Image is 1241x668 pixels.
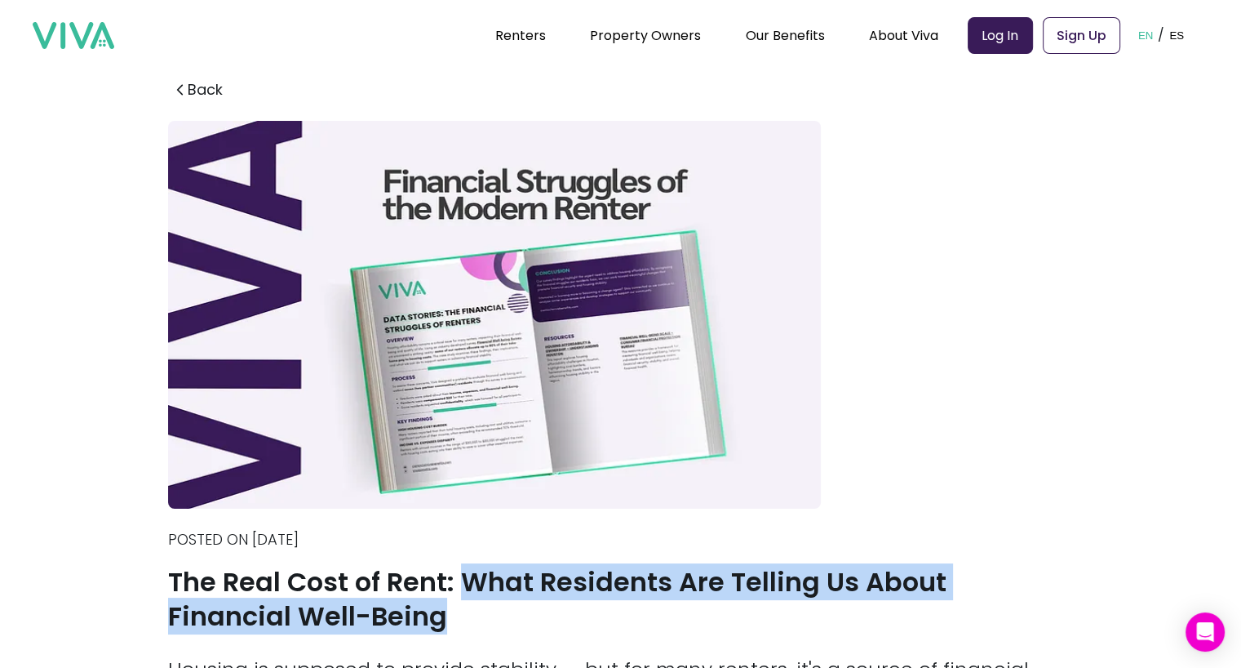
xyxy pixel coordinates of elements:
h1: The Real Cost of Rent: What Residents Are Telling Us About Financial Well-Being [168,565,1074,634]
div: About Viva [869,15,938,56]
p: Posted on [DATE] [168,529,1074,550]
a: Property Owners [590,26,701,45]
div: Our Benefits [745,15,824,56]
button: EN [1133,10,1159,60]
button: ES [1164,10,1189,60]
a: Log In [968,17,1033,54]
p: / [1158,23,1164,47]
button: Back [168,78,228,101]
div: Open Intercom Messenger [1186,612,1225,652]
img: viva [33,22,114,50]
img: The Real Cost of Rent: What Residents Are Telling Us About Financial Well-Being [168,121,821,509]
img: arrow [173,82,188,97]
a: Renters [495,26,546,45]
a: Sign Up [1043,17,1120,54]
